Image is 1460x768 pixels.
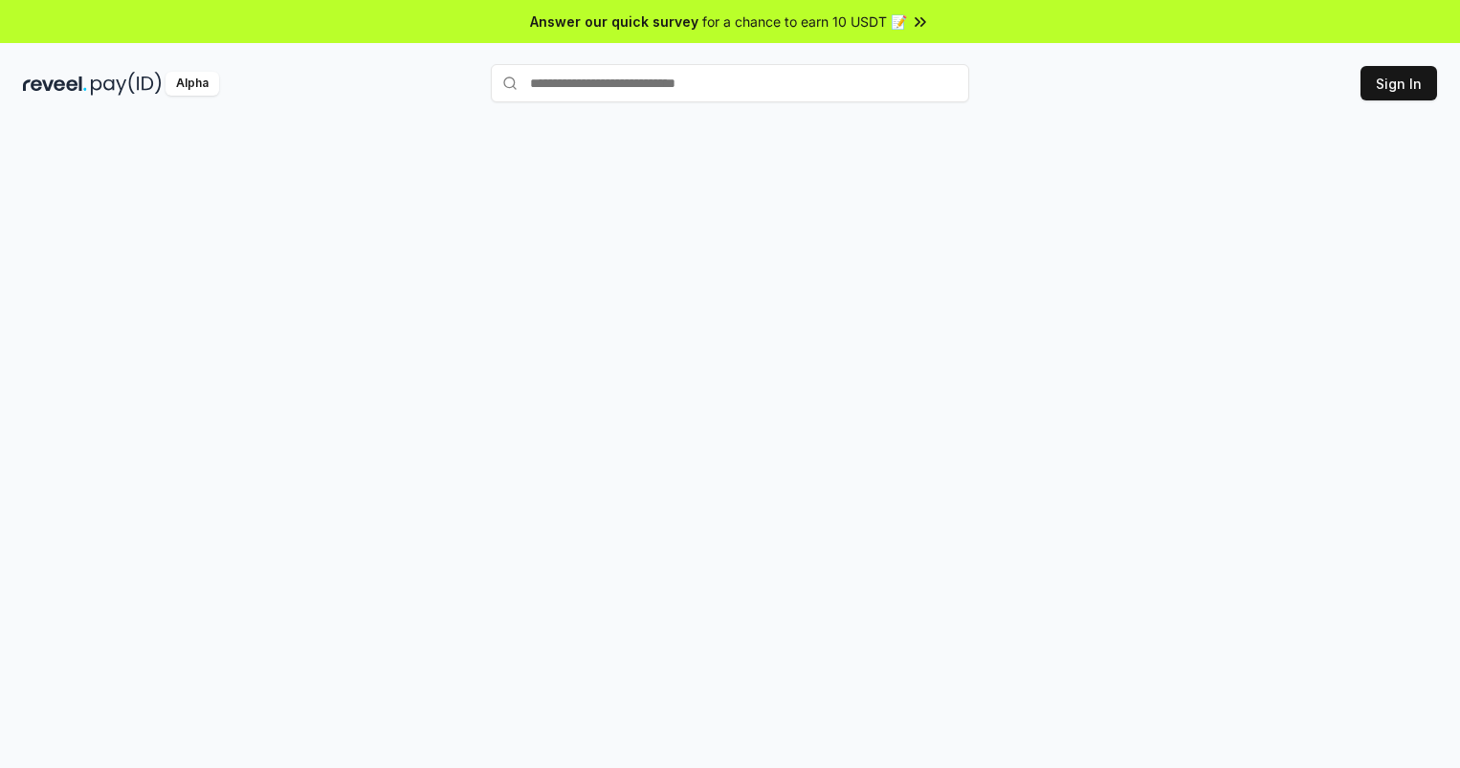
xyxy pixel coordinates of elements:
button: Sign In [1360,66,1437,100]
img: reveel_dark [23,72,87,96]
span: for a chance to earn 10 USDT 📝 [702,11,907,32]
img: pay_id [91,72,162,96]
span: Answer our quick survey [530,11,698,32]
div: Alpha [166,72,219,96]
